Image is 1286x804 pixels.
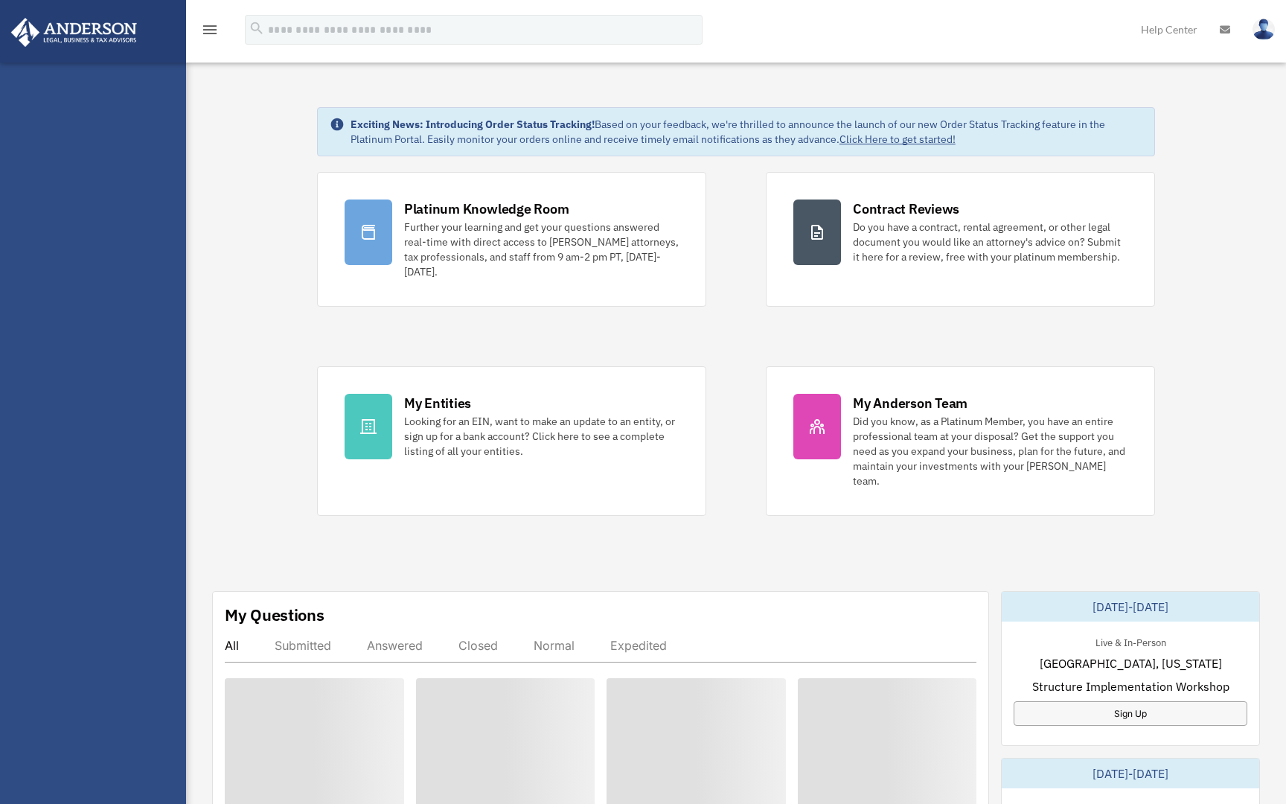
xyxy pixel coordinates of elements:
[404,220,679,279] div: Further your learning and get your questions answered real-time with direct access to [PERSON_NAM...
[404,200,569,218] div: Platinum Knowledge Room
[766,366,1155,516] a: My Anderson Team Did you know, as a Platinum Member, you have an entire professional team at your...
[1253,19,1275,40] img: User Pic
[351,117,1142,147] div: Based on your feedback, we're thrilled to announce the launch of our new Order Status Tracking fe...
[534,638,575,653] div: Normal
[610,638,667,653] div: Expedited
[201,21,219,39] i: menu
[853,220,1127,264] div: Do you have a contract, rental agreement, or other legal document you would like an attorney's ad...
[1002,759,1259,788] div: [DATE]-[DATE]
[7,18,141,47] img: Anderson Advisors Platinum Portal
[201,26,219,39] a: menu
[1002,592,1259,622] div: [DATE]-[DATE]
[317,366,706,516] a: My Entities Looking for an EIN, want to make an update to an entity, or sign up for a bank accoun...
[225,604,324,626] div: My Questions
[1014,701,1247,726] a: Sign Up
[458,638,498,653] div: Closed
[1084,634,1178,649] div: Live & In-Person
[853,414,1127,488] div: Did you know, as a Platinum Member, you have an entire professional team at your disposal? Get th...
[317,172,706,307] a: Platinum Knowledge Room Further your learning and get your questions answered real-time with dire...
[1040,654,1222,672] span: [GEOGRAPHIC_DATA], [US_STATE]
[249,20,265,36] i: search
[367,638,423,653] div: Answered
[351,118,595,131] strong: Exciting News: Introducing Order Status Tracking!
[839,133,956,146] a: Click Here to get started!
[853,200,959,218] div: Contract Reviews
[766,172,1155,307] a: Contract Reviews Do you have a contract, rental agreement, or other legal document you would like...
[1032,677,1229,695] span: Structure Implementation Workshop
[404,414,679,459] div: Looking for an EIN, want to make an update to an entity, or sign up for a bank account? Click her...
[225,638,239,653] div: All
[275,638,331,653] div: Submitted
[853,394,967,412] div: My Anderson Team
[404,394,471,412] div: My Entities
